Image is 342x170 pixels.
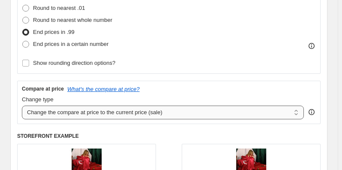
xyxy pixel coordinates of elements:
span: Change type [22,96,54,103]
span: Round to nearest .01 [33,5,85,11]
h6: STOREFRONT EXAMPLE [17,133,321,140]
button: What's the compare at price? [67,86,140,92]
span: End prices in a certain number [33,41,108,47]
div: help [307,108,316,116]
span: End prices in .99 [33,29,75,35]
h3: Compare at price [22,85,64,92]
span: Show rounding direction options? [33,60,115,66]
span: Round to nearest whole number [33,17,112,23]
